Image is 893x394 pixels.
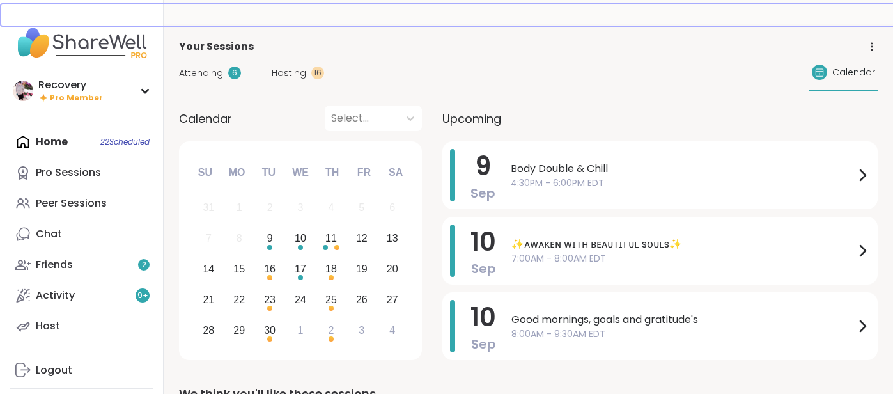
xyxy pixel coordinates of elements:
[264,260,276,278] div: 16
[328,199,334,216] div: 4
[226,317,253,344] div: Choose Monday, September 29th, 2025
[318,159,346,187] div: Th
[295,230,306,247] div: 10
[311,67,324,79] div: 16
[237,230,242,247] div: 8
[348,256,375,283] div: Choose Friday, September 19th, 2025
[286,159,314,187] div: We
[471,260,496,278] span: Sep
[475,148,491,184] span: 9
[287,286,314,313] div: Choose Wednesday, September 24th, 2025
[206,230,212,247] div: 7
[378,194,406,222] div: Not available Saturday, September 6th, 2025
[36,363,72,377] div: Logout
[470,299,496,335] span: 10
[226,286,253,313] div: Choose Monday, September 22nd, 2025
[511,161,855,177] span: Body Double & Chill
[10,280,153,311] a: Activity9+
[233,291,245,308] div: 22
[382,159,410,187] div: Sa
[356,230,368,247] div: 12
[13,81,33,101] img: Recovery
[387,291,398,308] div: 27
[256,286,284,313] div: Choose Tuesday, September 23rd, 2025
[318,256,345,283] div: Choose Thursday, September 18th, 2025
[328,322,334,339] div: 2
[378,317,406,344] div: Choose Saturday, October 4th, 2025
[470,224,496,260] span: 10
[233,260,245,278] div: 15
[226,225,253,253] div: Not available Monday, September 8th, 2025
[471,335,496,353] span: Sep
[203,260,214,278] div: 14
[389,322,395,339] div: 4
[298,199,304,216] div: 3
[348,194,375,222] div: Not available Friday, September 5th, 2025
[50,93,103,104] span: Pro Member
[36,319,60,333] div: Host
[233,322,245,339] div: 29
[318,194,345,222] div: Not available Thursday, September 4th, 2025
[325,230,337,247] div: 11
[359,322,364,339] div: 3
[38,78,103,92] div: Recovery
[378,225,406,253] div: Choose Saturday, September 13th, 2025
[348,286,375,313] div: Choose Friday, September 26th, 2025
[378,286,406,313] div: Choose Saturday, September 27th, 2025
[442,110,501,127] span: Upcoming
[222,159,251,187] div: Mo
[470,184,495,202] span: Sep
[228,67,241,79] div: 6
[389,199,395,216] div: 6
[36,196,107,210] div: Peer Sessions
[298,322,304,339] div: 1
[264,322,276,339] div: 30
[325,291,337,308] div: 25
[359,199,364,216] div: 5
[10,355,153,386] a: Logout
[267,230,273,247] div: 9
[287,225,314,253] div: Choose Wednesday, September 10th, 2025
[318,225,345,253] div: Choose Thursday, September 11th, 2025
[350,159,378,187] div: Fr
[10,20,153,65] img: ShareWell Nav Logo
[36,288,75,303] div: Activity
[356,260,368,278] div: 19
[348,317,375,344] div: Choose Friday, October 3rd, 2025
[511,237,855,252] span: ✨ᴀᴡᴀᴋᴇɴ ᴡɪᴛʜ ʙᴇᴀᴜᴛɪғᴜʟ sᴏᴜʟs✨
[378,256,406,283] div: Choose Saturday, September 20th, 2025
[387,230,398,247] div: 13
[295,260,306,278] div: 17
[195,194,222,222] div: Not available Sunday, August 31st, 2025
[511,327,855,341] span: 8:00AM - 9:30AM EDT
[36,258,73,272] div: Friends
[10,188,153,219] a: Peer Sessions
[287,194,314,222] div: Not available Wednesday, September 3rd, 2025
[203,322,214,339] div: 28
[387,260,398,278] div: 20
[256,225,284,253] div: Choose Tuesday, September 9th, 2025
[511,312,855,327] span: Good mornings, goals and gratitude's
[195,286,222,313] div: Choose Sunday, September 21st, 2025
[356,291,368,308] div: 26
[511,252,855,265] span: 7:00AM - 8:00AM EDT
[203,199,214,216] div: 31
[348,225,375,253] div: Choose Friday, September 12th, 2025
[226,256,253,283] div: Choose Monday, September 15th, 2025
[36,227,62,241] div: Chat
[195,256,222,283] div: Choose Sunday, September 14th, 2025
[295,291,306,308] div: 24
[142,260,146,271] span: 2
[226,194,253,222] div: Not available Monday, September 1st, 2025
[10,157,153,188] a: Pro Sessions
[256,317,284,344] div: Choose Tuesday, September 30th, 2025
[191,159,219,187] div: Su
[195,317,222,344] div: Choose Sunday, September 28th, 2025
[237,199,242,216] div: 1
[193,193,407,345] div: month 2025-09
[203,291,214,308] div: 21
[254,159,283,187] div: Tu
[10,249,153,280] a: Friends2
[10,219,153,249] a: Chat
[318,317,345,344] div: Choose Thursday, October 2nd, 2025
